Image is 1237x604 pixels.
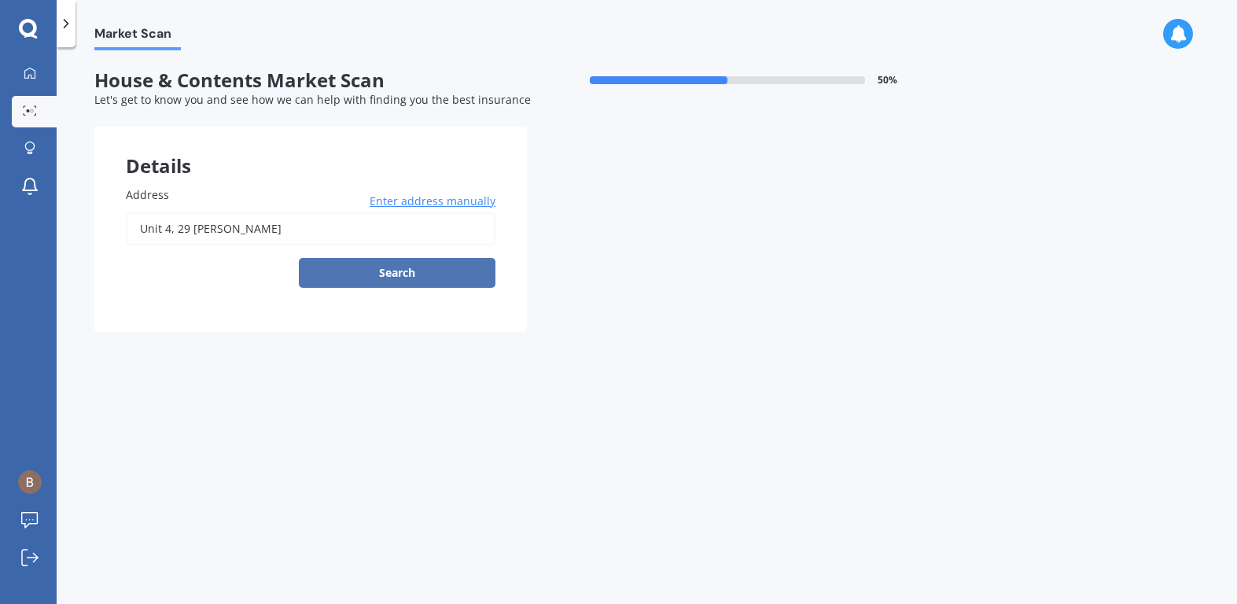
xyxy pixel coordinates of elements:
span: Let's get to know you and see how we can help with finding you the best insurance [94,92,531,107]
span: Market Scan [94,26,181,47]
span: Enter address manually [370,193,495,209]
img: ACg8ocLMY1ATjKYouTchvAnnWh457ZCYVGFj3coWgpGywzNZZkrU0g=s96-c [18,470,42,494]
input: Enter address [126,212,495,245]
div: Details [94,127,527,174]
span: Address [126,187,169,202]
span: 50 % [878,75,897,86]
button: Search [299,258,495,288]
span: House & Contents Market Scan [94,69,527,92]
